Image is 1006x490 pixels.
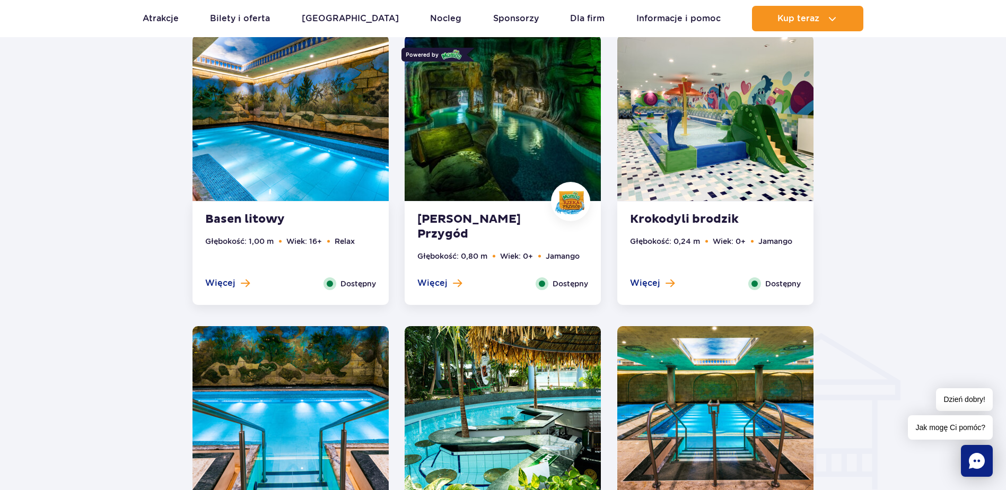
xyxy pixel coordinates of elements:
[636,6,721,31] a: Informacje i pomoc
[205,277,235,289] span: Więcej
[417,277,448,289] span: Więcej
[193,35,389,201] img: Lithium Pool
[417,250,487,262] li: Głębokość: 0,80 m
[143,6,179,31] a: Atrakcje
[758,235,792,247] li: Jamango
[630,235,700,247] li: Głębokość: 0,24 m
[210,6,270,31] a: Bilety i oferta
[765,278,801,290] span: Dostępny
[500,250,533,262] li: Wiek: 0+
[630,277,660,289] span: Więcej
[630,277,675,289] button: Więcej
[286,235,322,247] li: Wiek: 16+
[205,235,274,247] li: Głębokość: 1,00 m
[777,14,819,23] span: Kup teraz
[570,6,605,31] a: Dla firm
[405,35,601,201] img: Mamba Adventure river
[205,212,334,227] strong: Basen litowy
[340,278,376,290] span: Dostępny
[417,212,546,242] strong: [PERSON_NAME] Przygód
[401,48,467,62] div: Powered by
[553,278,588,290] span: Dostępny
[335,235,355,247] li: Relax
[417,277,462,289] button: Więcej
[617,35,813,201] img: Baby pool Jay
[441,49,462,60] img: Mamba logo
[205,277,250,289] button: Więcej
[493,6,539,31] a: Sponsorzy
[752,6,863,31] button: Kup teraz
[936,388,993,411] span: Dzień dobry!
[713,235,746,247] li: Wiek: 0+
[302,6,399,31] a: [GEOGRAPHIC_DATA]
[908,415,993,440] span: Jak mogę Ci pomóc?
[546,250,580,262] li: Jamango
[430,6,461,31] a: Nocleg
[630,212,758,227] strong: Krokodyli brodzik
[961,445,993,477] div: Chat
